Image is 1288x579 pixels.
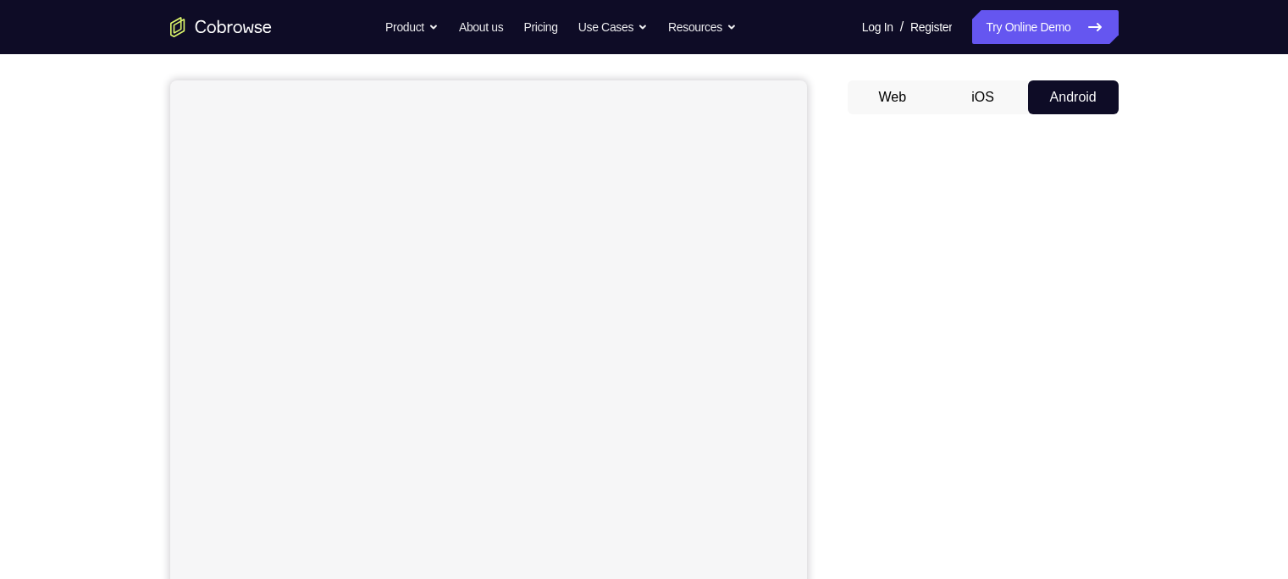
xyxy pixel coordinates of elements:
[668,10,737,44] button: Resources
[578,10,648,44] button: Use Cases
[900,17,904,37] span: /
[937,80,1028,114] button: iOS
[523,10,557,44] a: Pricing
[385,10,439,44] button: Product
[910,10,952,44] a: Register
[848,80,938,114] button: Web
[862,10,893,44] a: Log In
[972,10,1118,44] a: Try Online Demo
[1028,80,1119,114] button: Android
[459,10,503,44] a: About us
[170,17,272,37] a: Go to the home page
